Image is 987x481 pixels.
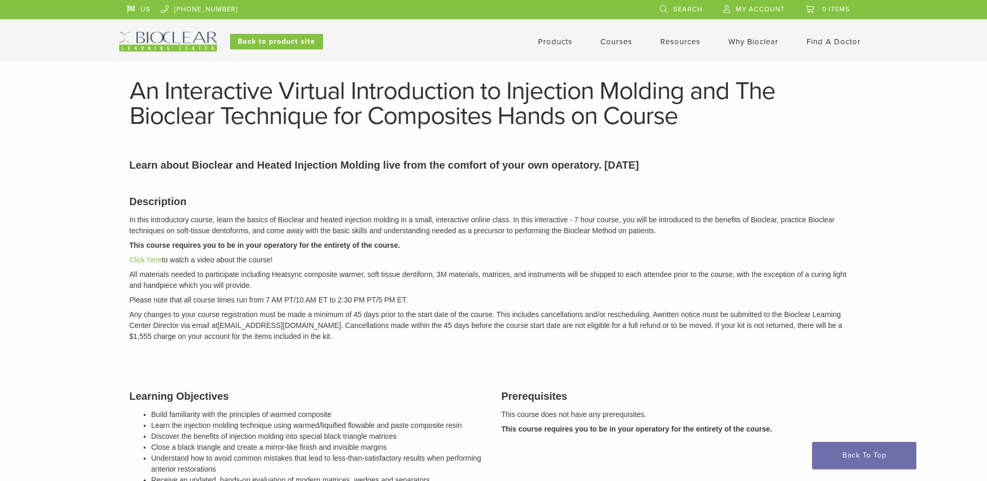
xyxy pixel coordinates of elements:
a: Find A Doctor [806,37,861,46]
a: Back to product site [230,34,323,49]
p: Please note that all course times run from 7 AM PT/10 AM ET to 2:30 PM PT/5 PM ET. [130,295,858,306]
p: Learn about Bioclear and Heated Injection Molding live from the comfort of your own operatory. [D... [130,157,858,173]
span: My Account [736,5,785,14]
h3: Description [130,194,858,209]
strong: This course requires you to be in your operatory for the entirety of the course. [502,425,772,433]
li: Understand how to avoid common mistakes that lead to less-than-satisfactory results when performi... [151,453,486,475]
img: Bioclear [119,32,217,52]
h3: Prerequisites [502,388,858,404]
li: Discover the benefits of injection molding into special black triangle matrices [151,431,486,442]
a: Back To Top [812,442,916,469]
li: Build familiarity with the principles of warmed composite [151,409,486,420]
li: Learn the injection molding technique using warmed/liquified flowable and paste composite resin [151,420,486,431]
a: Courses [600,37,632,46]
li: Close a black triangle and create a mirror-like finish and invisible margins [151,442,486,453]
em: written notice must be submitted to the Bioclear Learning Center Director via email at [EMAIL_ADD... [130,310,842,340]
span: Any changes to your course registration must be made a minimum of 45 days prior to the start date... [130,310,658,319]
h3: Learning Objectives [130,388,486,404]
a: Products [538,37,572,46]
p: This course does not have any prerequisites. [502,409,858,420]
a: Click here [130,256,162,264]
h1: An Interactive Virtual Introduction to Injection Molding and The Bioclear Technique for Composite... [130,79,858,129]
p: to watch a video about the course! [130,255,858,265]
strong: This course requires you to be in your operatory for the entirety of the course. [130,241,400,249]
a: Resources [660,37,700,46]
p: In this introductory course, learn the basics of Bioclear and heated injection molding in a small... [130,214,858,236]
a: Why Bioclear [728,37,778,46]
span: Search [673,5,702,14]
p: All materials needed to participate including Heatsync composite warmer, soft tissue dentiform, 3... [130,269,858,291]
span: 0 items [822,5,850,14]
